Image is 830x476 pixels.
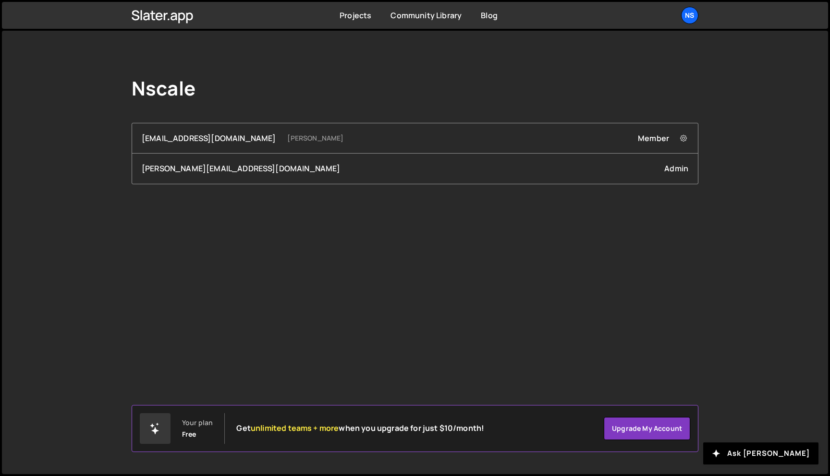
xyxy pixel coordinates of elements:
button: Ask [PERSON_NAME] [703,442,818,464]
div: [PERSON_NAME][EMAIL_ADDRESS][DOMAIN_NAME] [142,163,341,174]
small: [PERSON_NAME] [287,133,343,143]
h2: Get when you upgrade for just $10/month! [236,424,484,433]
a: Upgrade my account [604,417,690,440]
a: Community Library [391,10,462,21]
div: Your plan [182,419,213,427]
a: Blog [481,10,498,21]
div: Free [182,430,196,438]
div: [EMAIL_ADDRESS][DOMAIN_NAME] [142,133,276,143]
h1: Nscale [132,77,195,100]
div: Admin [664,163,688,174]
div: Member [638,133,688,143]
span: unlimited teams + more [251,423,339,433]
a: Ns [681,7,698,24]
a: Projects [340,10,371,21]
